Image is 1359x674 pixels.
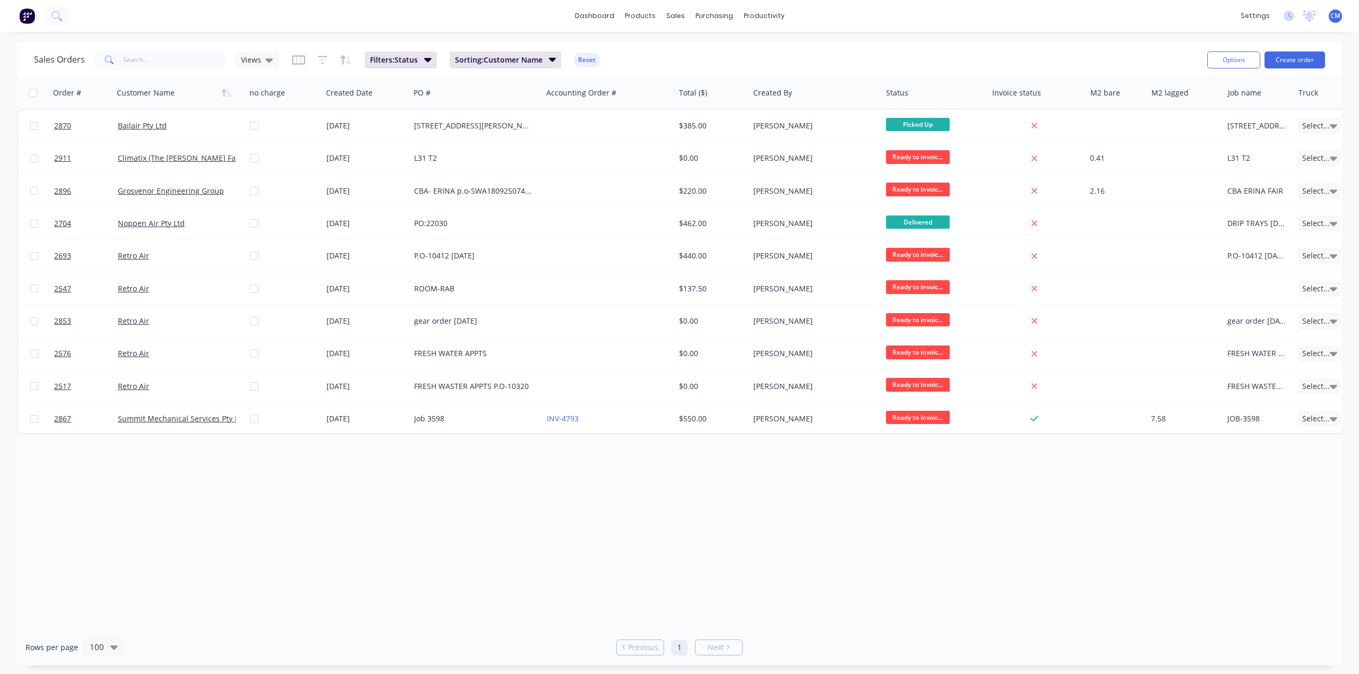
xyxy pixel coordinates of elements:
[886,411,950,424] span: Ready to invoic...
[679,250,742,261] div: $440.00
[117,88,175,98] div: Customer Name
[326,250,406,261] div: [DATE]
[753,316,871,326] div: [PERSON_NAME]
[1090,186,1140,196] div: 2.16
[753,348,871,359] div: [PERSON_NAME]
[1227,120,1286,131] div: [STREET_ADDRESS][PERSON_NAME]
[547,413,579,424] a: INV-4793
[326,120,406,131] div: [DATE]
[1302,348,1330,359] span: Select...
[118,283,149,293] a: Retro Air
[54,110,118,142] a: 2870
[241,54,261,65] span: Views
[1298,88,1318,98] div: Truck
[753,218,871,229] div: [PERSON_NAME]
[19,8,35,24] img: Factory
[679,413,742,424] div: $550.00
[54,240,118,272] a: 2693
[118,316,149,326] a: Retro Air
[414,316,532,326] div: gear order [DATE]
[628,642,658,653] span: Previous
[679,153,742,163] div: $0.00
[54,403,118,435] a: 2867
[1302,120,1330,131] span: Select...
[753,250,871,261] div: [PERSON_NAME]
[54,316,71,326] span: 2853
[1302,316,1330,326] span: Select...
[326,316,406,326] div: [DATE]
[1151,413,1215,424] div: 7.58
[54,208,118,239] a: 2704
[250,88,285,98] div: no charge
[1302,381,1330,392] span: Select...
[118,218,185,228] a: Noppen Air Pty Ltd
[54,186,71,196] span: 2896
[326,186,406,196] div: [DATE]
[1227,153,1286,163] div: L31 T2
[54,338,118,369] a: 2576
[54,153,71,163] span: 2911
[620,8,661,24] div: products
[679,348,742,359] div: $0.00
[1330,11,1340,21] span: CM
[1227,413,1286,424] div: JOB-3598
[1090,88,1120,98] div: M2 bare
[570,8,620,24] a: dashboard
[326,283,406,294] div: [DATE]
[708,642,724,653] span: Next
[1227,348,1286,359] div: FRESH WATER APPTS
[326,413,406,424] div: [DATE]
[546,88,616,98] div: Accounting Order #
[118,348,149,358] a: Retro Air
[753,153,871,163] div: [PERSON_NAME]
[612,640,747,655] ul: Pagination
[414,88,431,98] div: PO #
[738,8,790,24] div: productivity
[695,642,742,653] a: Next page
[753,283,871,294] div: [PERSON_NAME]
[886,280,950,293] span: Ready to invoic...
[1302,283,1330,294] span: Select...
[54,250,71,261] span: 2693
[574,53,600,67] button: Reset
[54,348,71,359] span: 2576
[886,378,950,391] span: Ready to invoic...
[54,370,118,402] a: 2517
[886,118,950,131] span: Picked Up
[886,345,950,359] span: Ready to invoic...
[414,186,532,196] div: CBA- ERINA p.o-SWA180925074231
[414,283,532,294] div: ROOM-RAB
[1227,186,1286,196] div: CBA ERINA FAIR
[1227,250,1286,261] div: P.O-10412 [DATE]
[414,413,532,424] div: Job 3598
[672,640,687,655] a: Page 1 is your current page
[1302,250,1330,261] span: Select...
[414,153,532,163] div: L31 T2
[370,55,418,65] span: Filters: Status
[414,218,532,229] div: PO:22030
[34,55,85,65] h1: Sales Orders
[118,381,149,391] a: Retro Air
[753,381,871,392] div: [PERSON_NAME]
[1265,51,1325,68] button: Create order
[1227,381,1286,392] div: FRESH WASTER APPTS P.O-10320
[54,283,71,294] span: 2547
[1090,153,1140,163] div: 0.41
[679,381,742,392] div: $0.00
[690,8,738,24] div: purchasing
[54,381,71,392] span: 2517
[54,218,71,229] span: 2704
[753,120,871,131] div: [PERSON_NAME]
[123,49,227,71] input: Search...
[679,120,742,131] div: $385.00
[1227,316,1286,326] div: gear order [DATE]
[1207,51,1260,68] button: Options
[450,51,562,68] button: Sorting:Customer Name
[1302,153,1330,163] span: Select...
[679,218,742,229] div: $462.00
[617,642,664,653] a: Previous page
[1302,218,1330,229] span: Select...
[992,88,1041,98] div: Invoice status
[1302,186,1330,196] span: Select...
[679,88,707,98] div: Total ($)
